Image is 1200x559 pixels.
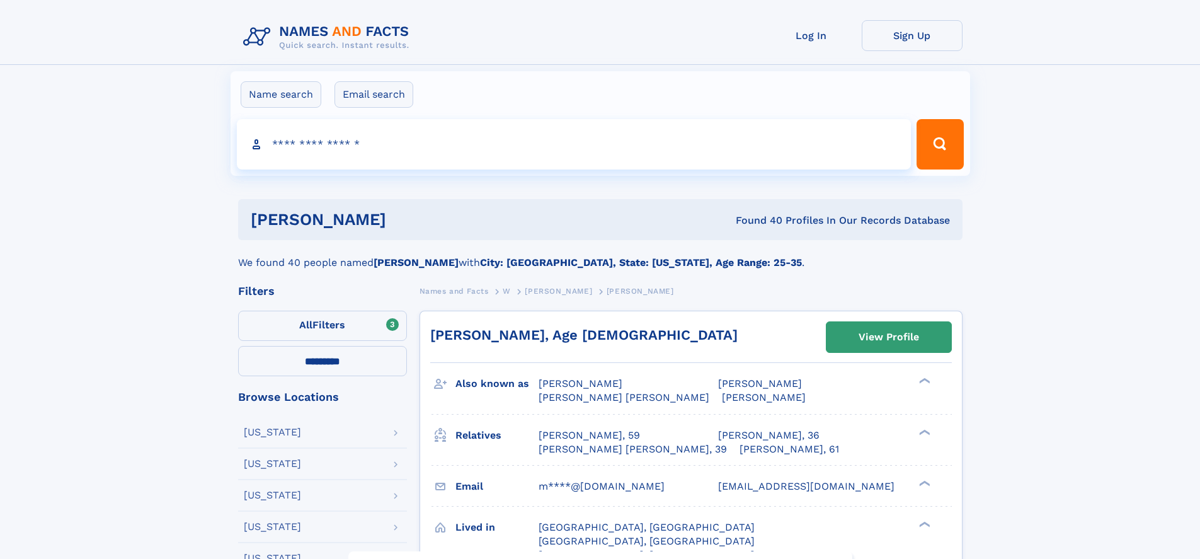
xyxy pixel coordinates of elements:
[916,520,931,528] div: ❯
[718,429,820,442] a: [PERSON_NAME], 36
[740,442,839,456] a: [PERSON_NAME], 61
[238,20,420,54] img: Logo Names and Facts
[539,377,622,389] span: [PERSON_NAME]
[430,327,738,343] a: [PERSON_NAME], Age [DEMOGRAPHIC_DATA]
[420,283,489,299] a: Names and Facts
[455,373,539,395] h3: Also known as
[607,287,674,296] span: [PERSON_NAME]
[539,535,755,547] span: [GEOGRAPHIC_DATA], [GEOGRAPHIC_DATA]
[539,521,755,533] span: [GEOGRAPHIC_DATA], [GEOGRAPHIC_DATA]
[455,476,539,497] h3: Email
[503,283,511,299] a: W
[539,391,709,403] span: [PERSON_NAME] [PERSON_NAME]
[244,490,301,500] div: [US_STATE]
[525,283,592,299] a: [PERSON_NAME]
[244,427,301,437] div: [US_STATE]
[917,119,963,170] button: Search Button
[241,81,321,108] label: Name search
[244,522,301,532] div: [US_STATE]
[238,240,963,270] div: We found 40 people named with .
[237,119,911,170] input: search input
[455,425,539,446] h3: Relatives
[334,81,413,108] label: Email search
[299,319,312,331] span: All
[539,442,727,456] a: [PERSON_NAME] [PERSON_NAME], 39
[862,20,963,51] a: Sign Up
[916,428,931,436] div: ❯
[503,287,511,296] span: W
[455,517,539,538] h3: Lived in
[561,214,950,228] div: Found 40 Profiles In Our Records Database
[238,285,407,297] div: Filters
[761,20,862,51] a: Log In
[916,377,931,385] div: ❯
[238,311,407,341] label: Filters
[859,323,919,352] div: View Profile
[718,377,802,389] span: [PERSON_NAME]
[539,429,640,442] a: [PERSON_NAME], 59
[244,459,301,469] div: [US_STATE]
[722,391,806,403] span: [PERSON_NAME]
[374,256,459,268] b: [PERSON_NAME]
[826,322,951,352] a: View Profile
[718,480,894,492] span: [EMAIL_ADDRESS][DOMAIN_NAME]
[525,287,592,296] span: [PERSON_NAME]
[480,256,802,268] b: City: [GEOGRAPHIC_DATA], State: [US_STATE], Age Range: 25-35
[916,479,931,487] div: ❯
[238,391,407,403] div: Browse Locations
[251,212,561,228] h1: [PERSON_NAME]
